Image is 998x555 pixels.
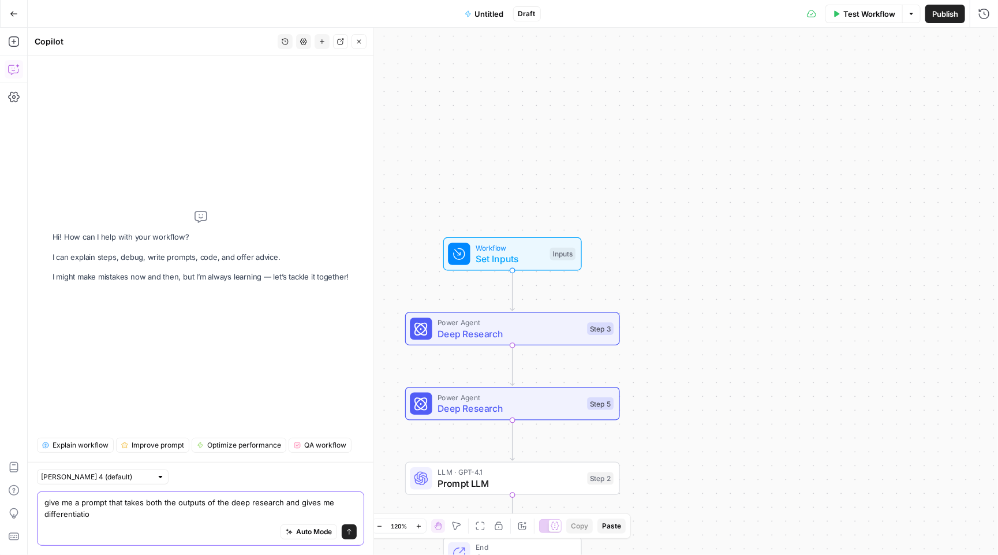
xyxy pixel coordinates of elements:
[597,519,626,534] button: Paste
[510,345,514,386] g: Edge from step_3 to step_5
[41,471,152,483] input: Claude Sonnet 4 (default)
[510,420,514,460] g: Edge from step_5 to step_2
[843,8,895,20] span: Test Workflow
[602,521,621,531] span: Paste
[476,542,570,553] span: End
[438,317,582,328] span: Power Agent
[438,327,582,341] span: Deep Research
[192,438,286,453] button: Optimize performance
[438,401,582,415] span: Deep Research
[405,387,620,420] div: Power AgentDeep ResearchStep 5
[296,527,332,537] span: Auto Mode
[438,392,582,403] span: Power Agent
[588,472,614,485] div: Step 2
[825,5,902,23] button: Test Workflow
[405,462,620,496] div: LLM · GPT-4.1Prompt LLMStep 2
[588,323,614,336] div: Step 3
[281,524,337,539] button: Auto Mode
[35,36,274,47] div: Copilot
[588,397,614,410] div: Step 5
[53,271,349,283] p: I might make mistakes now and then, but I’m always learning — let’s tackle it together!
[405,312,620,346] div: Power AgentDeep ResearchStep 3
[925,5,965,23] button: Publish
[289,438,352,453] button: QA workflow
[476,252,544,266] span: Set Inputs
[518,9,536,19] span: Draft
[932,8,958,20] span: Publish
[304,440,346,450] span: QA workflow
[476,242,544,253] span: Workflow
[44,497,357,520] textarea: give me a prompt that takes both the outputs of the deep research and gives me differentiatio
[37,438,114,453] button: Explain workflow
[53,440,109,450] span: Explain workflow
[510,270,514,311] g: Edge from start to step_3
[438,467,582,478] span: LLM · GPT-4.1
[53,251,349,263] p: I can explain steps, debug, write prompts, code, and offer advice.
[438,476,582,490] span: Prompt LLM
[550,248,575,260] div: Inputs
[475,8,504,20] span: Untitled
[566,519,593,534] button: Copy
[116,438,189,453] button: Improve prompt
[53,231,349,243] p: Hi! How can I help with your workflow?
[571,521,588,531] span: Copy
[132,440,184,450] span: Improve prompt
[458,5,511,23] button: Untitled
[405,237,620,271] div: WorkflowSet InputsInputs
[391,522,408,531] span: 120%
[207,440,281,450] span: Optimize performance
